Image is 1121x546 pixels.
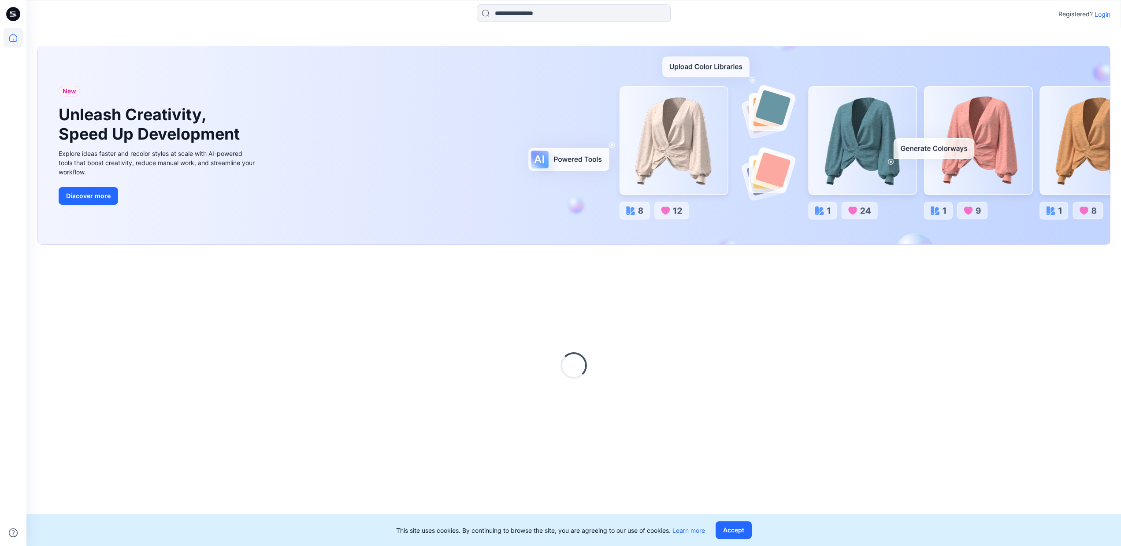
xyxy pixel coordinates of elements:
[59,149,257,177] div: Explore ideas faster and recolor styles at scale with AI-powered tools that boost creativity, red...
[59,105,244,143] h1: Unleash Creativity, Speed Up Development
[1058,9,1093,19] p: Registered?
[716,521,752,539] button: Accept
[1095,10,1110,19] p: Login
[59,187,118,205] button: Discover more
[396,526,705,535] p: This site uses cookies. By continuing to browse the site, you are agreeing to our use of cookies.
[59,187,257,205] a: Discover more
[672,527,705,534] a: Learn more
[63,86,76,96] span: New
